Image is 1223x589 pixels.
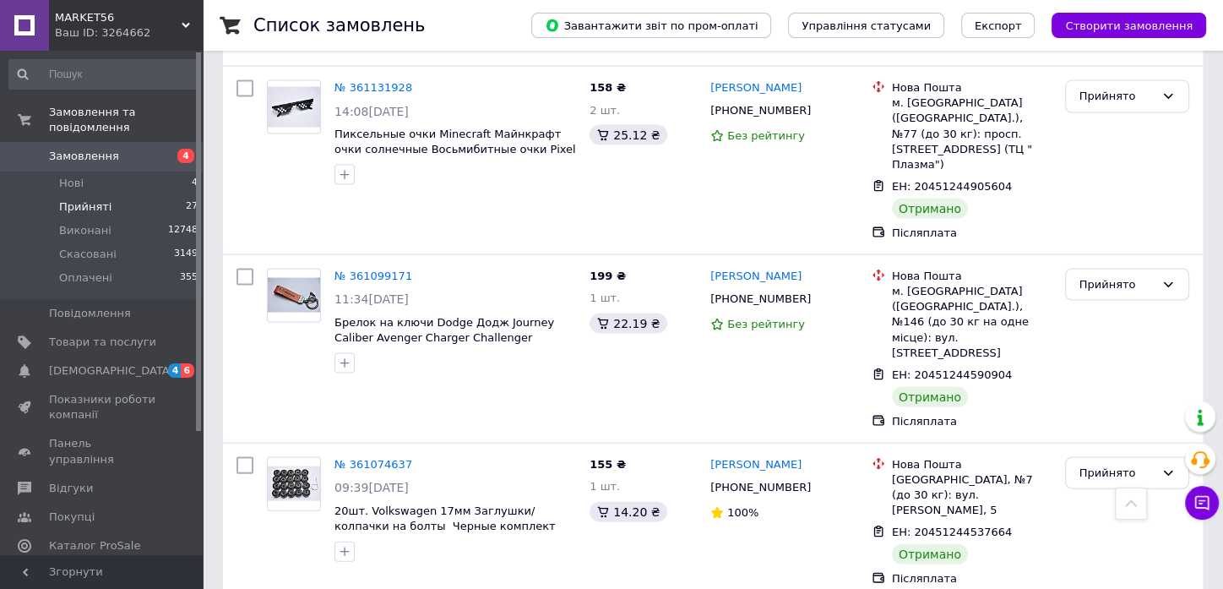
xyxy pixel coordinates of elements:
span: ЕН: 20451244905604 [892,180,1012,193]
span: 14:08[DATE] [334,105,409,118]
span: 155 ₴ [590,458,626,471]
div: Післяплата [892,571,1052,586]
div: [PHONE_NUMBER] [707,477,814,499]
span: Прийняті [59,199,111,215]
span: Оплачені [59,270,112,286]
div: Отримано [892,387,968,407]
img: Фото товару [268,466,320,501]
span: 158 ₴ [590,81,626,94]
div: Нова Пошта [892,80,1052,95]
span: 6 [181,363,194,378]
img: Фото товару [268,87,320,127]
span: Покупці [49,510,95,525]
span: 3149 [174,247,198,262]
span: 11:34[DATE] [334,292,409,306]
a: Пиксельные очки Minecraft Майнкрафт очки солнечные Восьмибитные очки Pixel glasses [334,128,576,172]
a: [PERSON_NAME] [710,269,802,285]
span: ЕН: 20451244590904 [892,368,1012,381]
span: Показники роботи компанії [49,392,156,423]
div: Отримано [892,199,968,219]
div: м. [GEOGRAPHIC_DATA] ([GEOGRAPHIC_DATA].), №146 (до 30 кг на одне місце): вул. [STREET_ADDRESS] [892,284,1052,361]
span: 2 шт. [590,104,620,117]
div: [PHONE_NUMBER] [707,100,814,122]
img: Фото товару [268,278,320,313]
div: Післяплата [892,414,1052,429]
a: [PERSON_NAME] [710,457,802,473]
div: Післяплата [892,226,1052,241]
span: Відгуки [49,481,93,496]
span: 1 шт. [590,292,620,304]
div: Нова Пошта [892,457,1052,472]
input: Пошук [8,59,199,90]
span: MARKET56 [55,10,182,25]
span: 4 [177,149,194,163]
span: ЕН: 20451244537664 [892,526,1012,538]
div: Нова Пошта [892,269,1052,284]
span: Експорт [975,19,1022,32]
div: 22.19 ₴ [590,314,666,334]
span: 1 шт. [590,480,620,493]
a: Фото товару [267,457,321,511]
span: 4 [168,363,182,378]
div: Прийнято [1079,88,1155,106]
div: Прийнято [1079,465,1155,483]
span: Замовлення [49,149,119,164]
div: Прийнято [1079,276,1155,294]
span: Створити замовлення [1065,19,1193,32]
a: № 361074637 [334,458,412,471]
span: 4 [192,176,198,191]
span: 09:39[DATE] [334,481,409,494]
div: Отримано [892,544,968,564]
span: 27 [186,199,198,215]
span: 355 [180,270,198,286]
span: Без рейтингу [727,318,805,330]
span: Замовлення та повідомлення [49,105,203,135]
span: 100% [727,506,758,519]
span: Повідомлення [49,306,131,321]
h1: Список замовлень [253,15,425,35]
div: 14.20 ₴ [590,502,666,522]
button: Створити замовлення [1052,13,1206,38]
div: Ваш ID: 3264662 [55,25,203,41]
span: Каталог ProSale [49,538,140,554]
a: Створити замовлення [1035,19,1206,31]
a: Фото товару [267,269,321,323]
span: [DEMOGRAPHIC_DATA] [49,363,174,379]
div: м. [GEOGRAPHIC_DATA] ([GEOGRAPHIC_DATA].), №77 (до 30 кг): просп. [STREET_ADDRESS] (ТЦ " Плазма") [892,95,1052,172]
span: Нові [59,176,84,191]
span: 199 ₴ [590,270,626,282]
button: Завантажити звіт по пром-оплаті [531,13,771,38]
span: Без рейтингу [727,129,805,142]
span: Панель управління [49,436,156,466]
a: Фото товару [267,80,321,134]
a: № 361099171 [334,270,412,282]
span: Товари та послуги [49,335,156,350]
div: 25.12 ₴ [590,125,666,145]
div: [PHONE_NUMBER] [707,288,814,310]
button: Експорт [961,13,1035,38]
span: Завантажити звіт по пром-оплаті [545,18,758,33]
a: [PERSON_NAME] [710,80,802,96]
a: № 361131928 [334,81,412,94]
a: Брелок на ключи Dodge Додж Journey Caliber Avenger Charger Challenger Durango Dart Grand Caravan ... [334,316,573,360]
span: Управління статусами [802,19,931,32]
a: 20шт. Volkswagen 17мм Заглушки/колпачки на болты Черные комплект 20шт. 1k0601173 1k0 601 173 [334,504,556,548]
span: 12748 [168,223,198,238]
button: Чат з покупцем [1185,486,1219,520]
div: [GEOGRAPHIC_DATA], №7 (до 30 кг): вул. [PERSON_NAME], 5 [892,472,1052,519]
span: Скасовані [59,247,117,262]
button: Управління статусами [788,13,944,38]
span: Виконані [59,223,111,238]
